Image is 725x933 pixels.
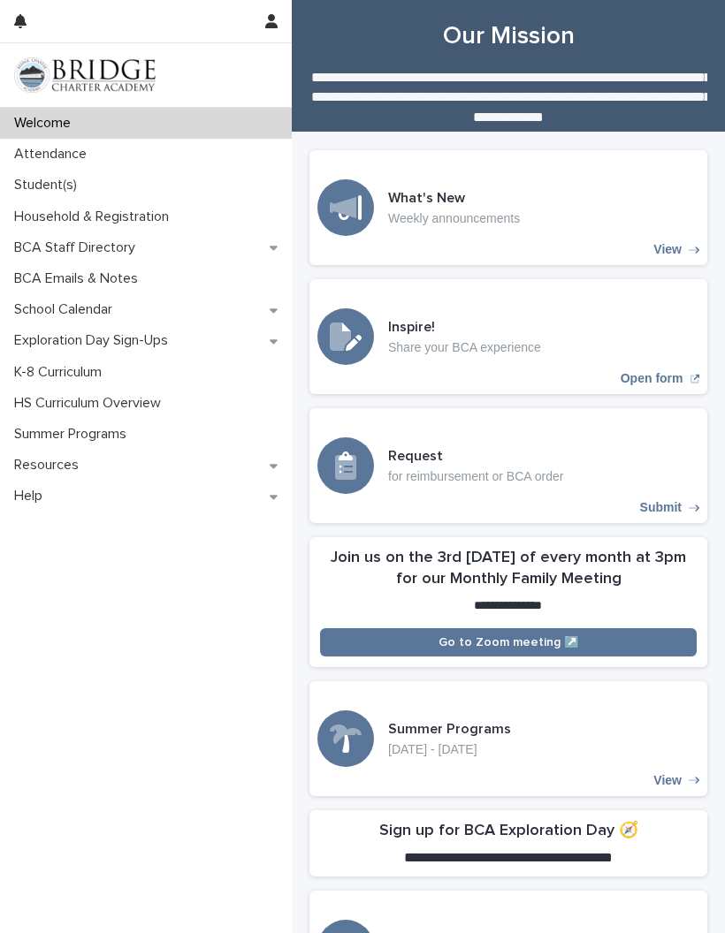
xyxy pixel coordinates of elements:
a: Open form [309,279,707,394]
a: View [309,150,707,265]
a: Go to Zoom meeting ↗️ [320,628,697,656]
h2: Join us on the 3rd [DATE] of every month at 3pm for our Monthly Family Meeting [320,548,697,590]
p: [DATE] - [DATE] [388,742,511,757]
p: Summer Programs [7,426,141,443]
h1: Our Mission [309,20,707,53]
p: Exploration Day Sign-Ups [7,332,182,349]
p: View [653,242,682,257]
p: BCA Emails & Notes [7,270,152,287]
a: View [309,681,707,796]
p: for reimbursement or BCA order [388,469,563,484]
p: BCA Staff Directory [7,239,149,256]
h2: Sign up for BCA Exploration Day 🧭 [379,821,638,842]
p: Share your BCA experience [388,340,541,355]
p: Help [7,488,57,504]
h3: Summer Programs [388,720,511,739]
p: Attendance [7,146,101,163]
p: Welcome [7,115,85,132]
p: View [653,773,682,788]
img: V1C1m3IdTEidaUdm9Hs0 [14,57,156,93]
h3: Request [388,447,563,466]
p: Student(s) [7,177,91,193]
p: Open form [621,371,683,386]
p: Household & Registration [7,209,183,225]
p: Weekly announcements [388,211,520,226]
p: Submit [640,500,682,515]
h3: What's New [388,189,520,208]
p: K-8 Curriculum [7,364,116,381]
p: HS Curriculum Overview [7,395,175,412]
p: School Calendar [7,301,126,318]
span: Go to Zoom meeting ↗️ [439,636,579,649]
p: Resources [7,457,93,474]
h3: Inspire! [388,318,541,337]
a: Submit [309,408,707,523]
